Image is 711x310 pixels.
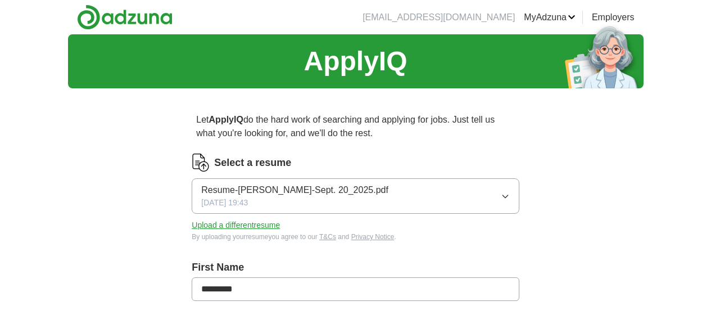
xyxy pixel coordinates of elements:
label: Select a resume [214,155,291,170]
button: Resume-[PERSON_NAME]-Sept. 20_2025.pdf[DATE] 19:43 [192,178,519,214]
li: [EMAIL_ADDRESS][DOMAIN_NAME] [363,11,515,24]
a: Employers [592,11,635,24]
img: Adzuna logo [77,5,173,30]
span: Resume-[PERSON_NAME]-Sept. 20_2025.pdf [201,183,388,197]
div: By uploading your resume you agree to our and . [192,232,519,242]
a: Privacy Notice [351,233,395,241]
span: [DATE] 19:43 [201,197,248,209]
label: First Name [192,260,519,275]
p: Let do the hard work of searching and applying for jobs. Just tell us what you're looking for, an... [192,109,519,145]
a: T&Cs [319,233,336,241]
h1: ApplyIQ [304,41,407,82]
strong: ApplyIQ [209,115,243,124]
img: CV Icon [192,154,210,172]
button: Upload a differentresume [192,219,280,231]
a: MyAdzuna [524,11,576,24]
